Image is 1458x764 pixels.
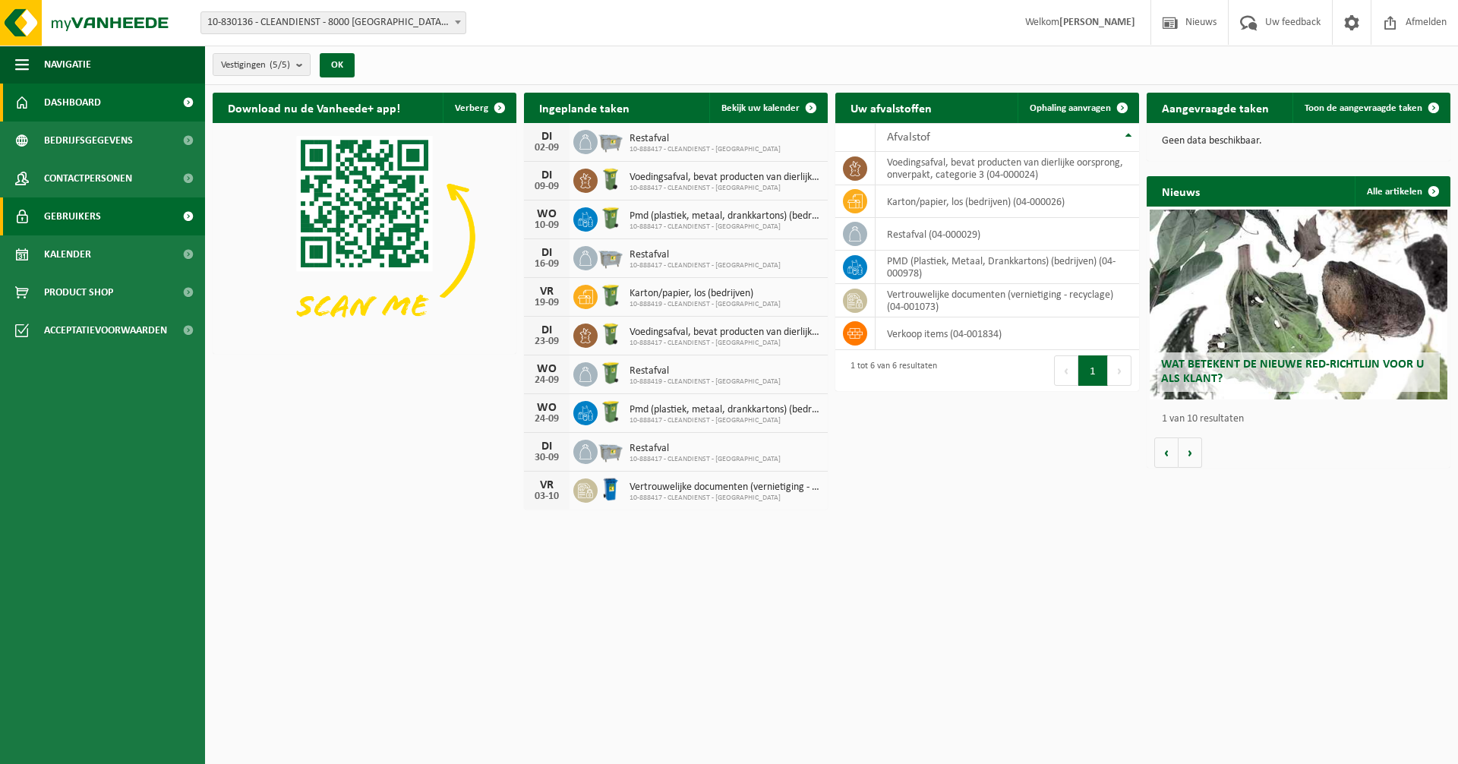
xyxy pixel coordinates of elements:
span: Voedingsafval, bevat producten van dierlijke oorsprong, onverpakt, categorie 3 [630,327,820,339]
div: DI [532,247,562,259]
button: Verberg [443,93,515,123]
img: WB-0140-HPE-GN-50 [598,321,623,347]
button: 1 [1078,355,1108,386]
span: 10-888417 - CLEANDIENST - [GEOGRAPHIC_DATA] [630,455,781,464]
span: Karton/papier, los (bedrijven) [630,288,781,300]
h2: Uw afvalstoffen [835,93,947,122]
a: Ophaling aanvragen [1018,93,1138,123]
button: OK [320,53,355,77]
img: WB-0240-HPE-GN-50 [598,360,623,386]
div: VR [532,286,562,298]
img: WB-0240-HPE-GN-50 [598,283,623,308]
span: 10-830136 - CLEANDIENST - 8000 BRUGGE, PATHOEKEWEG 48 [200,11,466,34]
a: Bekijk uw kalender [709,93,826,123]
span: 10-888419 - CLEANDIENST - [GEOGRAPHIC_DATA] [630,300,781,309]
img: WB-0240-HPE-GN-50 [598,205,623,231]
span: Product Shop [44,273,113,311]
span: Restafval [630,443,781,455]
div: DI [532,169,562,182]
span: Wat betekent de nieuwe RED-richtlijn voor u als klant? [1161,358,1424,385]
img: WB-2500-GAL-GY-01 [598,244,623,270]
h2: Nieuws [1147,176,1215,206]
span: Vertrouwelijke documenten (vernietiging - recyclage) [630,481,820,494]
div: 24-09 [532,414,562,425]
img: WB-2500-GAL-GY-01 [598,437,623,463]
div: 03-10 [532,491,562,502]
span: Restafval [630,133,781,145]
span: Acceptatievoorwaarden [44,311,167,349]
h2: Download nu de Vanheede+ app! [213,93,415,122]
p: 1 van 10 resultaten [1162,414,1443,425]
span: 10-888417 - CLEANDIENST - [GEOGRAPHIC_DATA] [630,494,820,503]
p: Geen data beschikbaar. [1162,136,1435,147]
span: Ophaling aanvragen [1030,103,1111,113]
span: Bedrijfsgegevens [44,122,133,159]
td: voedingsafval, bevat producten van dierlijke oorsprong, onverpakt, categorie 3 (04-000024) [876,152,1139,185]
span: 10-830136 - CLEANDIENST - 8000 BRUGGE, PATHOEKEWEG 48 [201,12,465,33]
div: 16-09 [532,259,562,270]
span: Afvalstof [887,131,930,144]
h2: Aangevraagde taken [1147,93,1284,122]
span: Kalender [44,235,91,273]
span: Gebruikers [44,197,101,235]
a: Alle artikelen [1355,176,1449,207]
span: Dashboard [44,84,101,122]
span: 10-888419 - CLEANDIENST - [GEOGRAPHIC_DATA] [630,377,781,387]
span: Restafval [630,249,781,261]
img: WB-0140-HPE-GN-50 [598,166,623,192]
img: WB-0240-HPE-BE-09 [598,476,623,502]
img: Download de VHEPlus App [213,123,516,351]
span: 10-888417 - CLEANDIENST - [GEOGRAPHIC_DATA] [630,339,820,348]
div: DI [532,131,562,143]
span: Voedingsafval, bevat producten van dierlijke oorsprong, onverpakt, categorie 3 [630,172,820,184]
button: Volgende [1179,437,1202,468]
span: 10-888417 - CLEANDIENST - [GEOGRAPHIC_DATA] [630,184,820,193]
div: WO [532,402,562,414]
button: Vorige [1154,437,1179,468]
span: 10-888417 - CLEANDIENST - [GEOGRAPHIC_DATA] [630,416,820,425]
button: Vestigingen(5/5) [213,53,311,76]
span: Toon de aangevraagde taken [1305,103,1422,113]
div: 23-09 [532,336,562,347]
div: WO [532,363,562,375]
div: DI [532,440,562,453]
span: Bekijk uw kalender [721,103,800,113]
div: 02-09 [532,143,562,153]
span: 10-888417 - CLEANDIENST - [GEOGRAPHIC_DATA] [630,223,820,232]
img: WB-0240-HPE-GN-50 [598,399,623,425]
span: Navigatie [44,46,91,84]
div: 30-09 [532,453,562,463]
div: WO [532,208,562,220]
span: Vestigingen [221,54,290,77]
button: Next [1108,355,1131,386]
span: Verberg [455,103,488,113]
span: 10-888417 - CLEANDIENST - [GEOGRAPHIC_DATA] [630,145,781,154]
div: DI [532,324,562,336]
img: WB-2500-GAL-GY-01 [598,128,623,153]
span: Contactpersonen [44,159,132,197]
span: Pmd (plastiek, metaal, drankkartons) (bedrijven) [630,210,820,223]
count: (5/5) [270,60,290,70]
span: Restafval [630,365,781,377]
td: karton/papier, los (bedrijven) (04-000026) [876,185,1139,218]
div: VR [532,479,562,491]
div: 19-09 [532,298,562,308]
td: restafval (04-000029) [876,218,1139,251]
span: 10-888417 - CLEANDIENST - [GEOGRAPHIC_DATA] [630,261,781,270]
button: Previous [1054,355,1078,386]
td: verkoop items (04-001834) [876,317,1139,350]
span: Pmd (plastiek, metaal, drankkartons) (bedrijven) [630,404,820,416]
td: vertrouwelijke documenten (vernietiging - recyclage) (04-001073) [876,284,1139,317]
div: 09-09 [532,182,562,192]
td: PMD (Plastiek, Metaal, Drankkartons) (bedrijven) (04-000978) [876,251,1139,284]
strong: [PERSON_NAME] [1059,17,1135,28]
a: Wat betekent de nieuwe RED-richtlijn voor u als klant? [1150,210,1447,399]
div: 10-09 [532,220,562,231]
div: 24-09 [532,375,562,386]
h2: Ingeplande taken [524,93,645,122]
a: Toon de aangevraagde taken [1292,93,1449,123]
div: 1 tot 6 van 6 resultaten [843,354,937,387]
